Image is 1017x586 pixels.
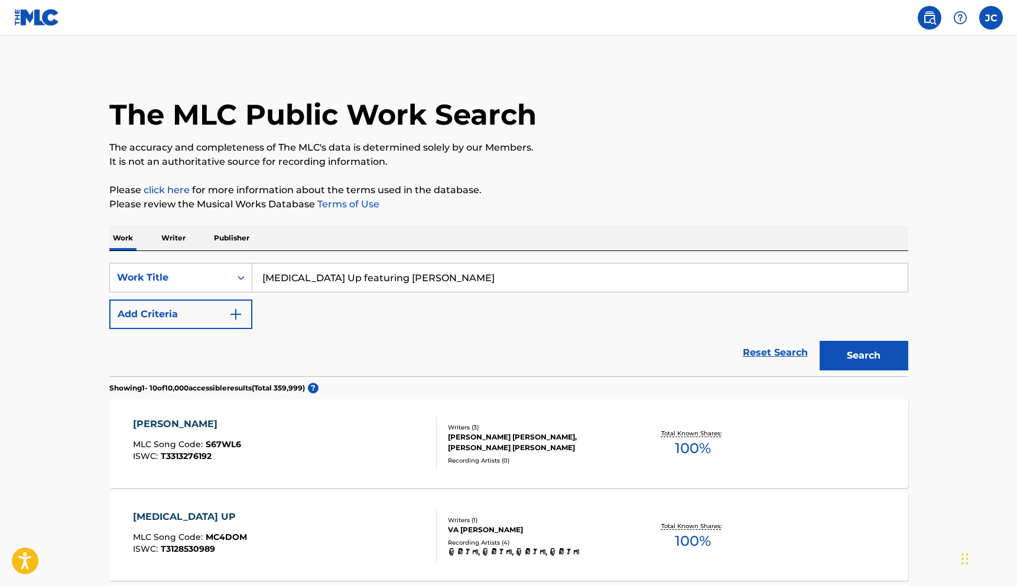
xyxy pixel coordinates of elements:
[133,532,206,542] span: MLC Song Code :
[958,529,1017,586] iframe: Chat Widget
[308,383,319,393] span: ?
[229,307,243,321] img: 9d2ae6d4665cec9f34b9.svg
[948,6,972,30] div: Help
[661,429,724,438] p: Total Known Shares:
[737,340,814,366] a: Reset Search
[109,226,137,250] p: Work
[448,432,626,453] div: [PERSON_NAME] [PERSON_NAME], [PERSON_NAME] [PERSON_NAME]
[133,451,161,461] span: ISWC :
[448,516,626,525] div: Writers ( 1 )
[109,197,908,211] p: Please review the Musical Works Database
[448,423,626,432] div: Writers ( 3 )
[918,6,941,30] a: Public Search
[206,439,241,450] span: S67WL6
[675,438,711,459] span: 100 %
[961,541,969,577] div: Drag
[979,6,1003,30] div: User Menu
[675,530,711,552] span: 100 %
[206,532,247,542] span: MC4DOM
[922,11,937,25] img: search
[117,271,223,285] div: Work Title
[448,538,626,547] div: Recording Artists ( 4 )
[109,299,252,329] button: Add Criteria
[661,522,724,530] p: Total Known Shares:
[109,263,908,376] form: Search Form
[109,141,908,155] p: The accuracy and completeness of The MLC's data is determined solely by our Members.
[133,439,206,450] span: MLC Song Code :
[161,451,212,461] span: T3313276192
[448,547,626,558] div: ស៊ូ ស៊ីរីកា, ស៊ូ ស៊ីរីកា, ស៊ូ ស៊ីរីកា, ស៊ូ ស៊ីរីកា
[109,183,908,197] p: Please for more information about the terms used in the database.
[109,97,537,132] h1: The MLC Public Work Search
[144,184,190,196] a: click here
[210,226,253,250] p: Publisher
[133,417,241,431] div: [PERSON_NAME]
[953,11,967,25] img: help
[109,492,908,581] a: [MEDICAL_DATA] UPMLC Song Code:MC4DOMISWC:T3128530989Writers (1)VA [PERSON_NAME]Recording Artists...
[133,510,247,524] div: [MEDICAL_DATA] UP
[109,155,908,169] p: It is not an authoritative source for recording information.
[315,198,379,210] a: Terms of Use
[14,9,60,26] img: MLC Logo
[109,399,908,488] a: [PERSON_NAME]MLC Song Code:S67WL6ISWC:T3313276192Writers (3)[PERSON_NAME] [PERSON_NAME], [PERSON_...
[158,226,189,250] p: Writer
[161,543,215,554] span: T3128530989
[820,341,908,370] button: Search
[984,392,1017,487] iframe: Resource Center
[133,543,161,554] span: ISWC :
[109,383,305,393] p: Showing 1 - 10 of 10,000 accessible results (Total 359,999 )
[448,456,626,465] div: Recording Artists ( 0 )
[448,525,626,535] div: VA [PERSON_NAME]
